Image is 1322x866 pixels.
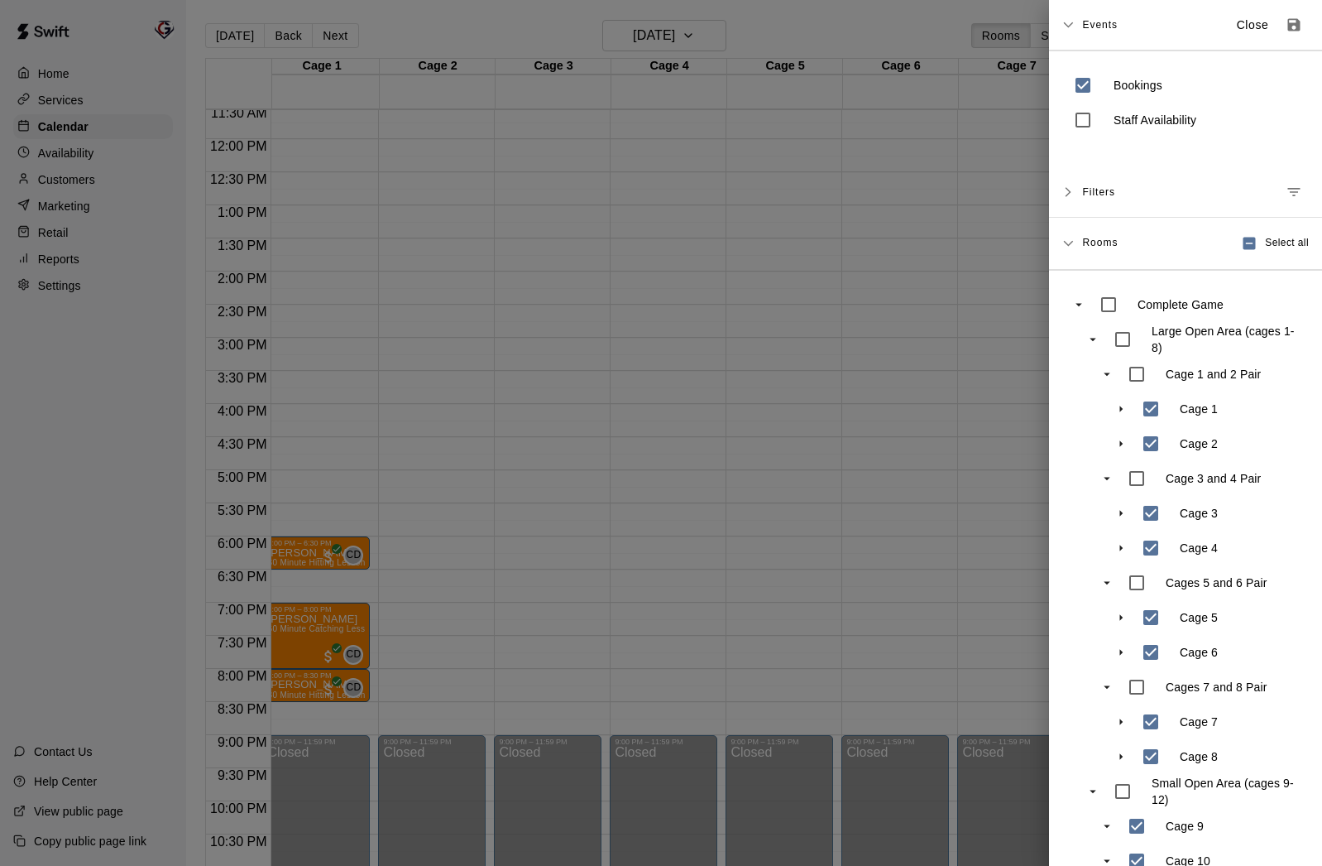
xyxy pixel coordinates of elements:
p: Cages 5 and 6 Pair [1166,575,1267,591]
p: Cage 4 [1180,540,1218,556]
p: Cage 1 [1180,401,1218,417]
p: Cage 6 [1180,644,1218,661]
p: Cage 3 [1180,505,1218,522]
p: Cage 9 [1166,818,1204,835]
p: Close [1237,17,1269,34]
span: Events [1082,10,1118,40]
p: Cages 7 and 8 Pair [1166,679,1267,695]
p: Cage 8 [1180,748,1218,765]
p: Cage 1 and 2 Pair [1166,366,1261,382]
p: Small Open Area (cages 9-12) [1152,775,1299,808]
button: Close sidebar [1226,12,1279,39]
p: Large Open Area (cages 1-8) [1152,323,1299,356]
div: RoomsSelect all [1049,218,1322,270]
p: Staff Availability [1114,112,1196,128]
p: Cage 3 and 4 Pair [1166,470,1261,487]
button: Save as default view [1279,10,1309,40]
span: Select all [1265,235,1309,252]
span: Filters [1082,177,1115,207]
p: Bookings [1114,77,1162,94]
span: Rooms [1082,235,1118,248]
p: Cage 2 [1180,435,1218,452]
div: FiltersManage filters [1049,167,1322,218]
p: Cage 7 [1180,714,1218,730]
button: Manage filters [1279,177,1309,207]
p: Cage 5 [1180,609,1218,626]
p: Complete Game [1138,296,1224,313]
